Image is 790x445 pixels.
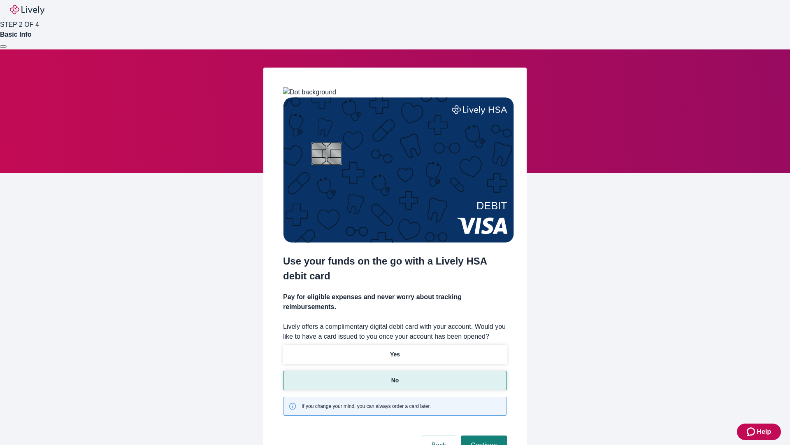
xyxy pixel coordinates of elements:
label: Lively offers a complimentary digital debit card with your account. Would you like to have a card... [283,322,507,342]
p: Yes [390,350,400,359]
h4: Pay for eligible expenses and never worry about tracking reimbursements. [283,292,507,312]
span: If you change your mind, you can always order a card later. [302,403,431,410]
span: Help [757,427,771,437]
p: No [391,376,399,385]
img: Debit card [283,97,514,243]
h2: Use your funds on the go with a Lively HSA debit card [283,254,507,283]
img: Dot background [283,87,336,97]
button: No [283,371,507,390]
img: Lively [10,5,44,15]
button: Yes [283,345,507,364]
svg: Zendesk support icon [747,427,757,437]
button: Zendesk support iconHelp [737,424,781,440]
